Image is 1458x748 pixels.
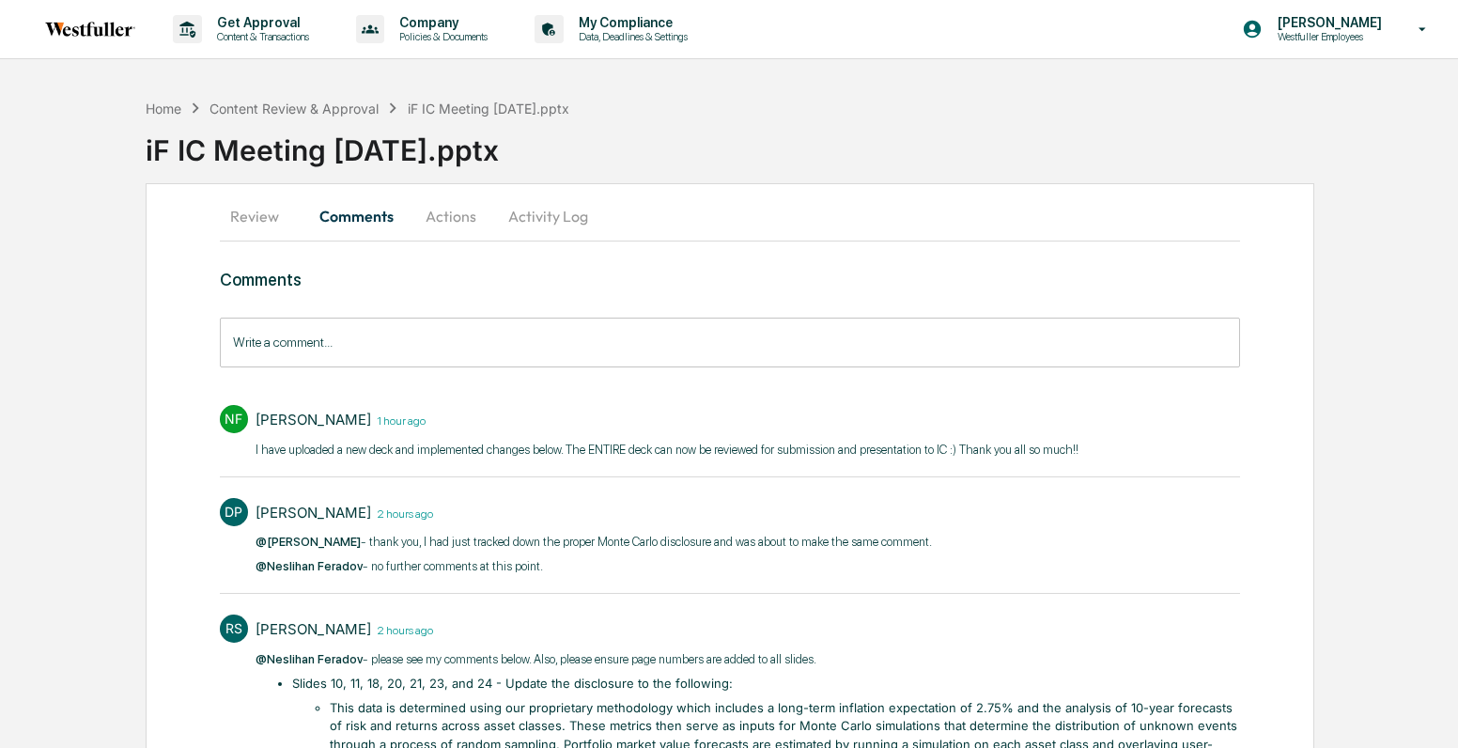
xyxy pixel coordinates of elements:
[256,620,371,638] div: [PERSON_NAME]
[45,22,135,37] img: logo
[256,533,932,552] p: - thank you, I had just tracked down the proper Monte Carlo disclosure and was about to make the ...
[146,101,181,117] div: Home
[564,15,697,30] p: My Compliance
[220,270,1240,289] h3: Comments
[1398,686,1449,737] iframe: Open customer support
[256,504,371,522] div: [PERSON_NAME]
[409,194,493,239] button: Actions
[408,101,569,117] div: iF IC Meeting [DATE].pptx
[1263,15,1391,30] p: [PERSON_NAME]
[220,194,1240,239] div: secondary tabs example
[202,15,318,30] p: Get Approval
[202,30,318,43] p: Content & Transactions
[371,621,433,637] time: Thursday, September 4, 2025 at 12:40:49 PM EDT
[146,118,1458,167] div: iF IC Meeting [DATE].pptx
[564,30,697,43] p: Data, Deadlines & Settings
[304,194,409,239] button: Comments
[256,650,1240,669] p: ​ - please see my comments below. Also, please ensure page numbers are added to all slides.
[220,405,248,433] div: NF
[220,194,304,239] button: Review
[256,557,932,576] p: - no further comments at this point.​
[1263,30,1391,43] p: Westfuller Employees
[220,498,248,526] div: DP
[256,652,363,666] span: @Neslihan Feradov
[384,15,497,30] p: Company
[493,194,603,239] button: Activity Log
[256,441,1078,460] p: I have uploaded a new deck and implemented changes below. The ENTIRE deck can now be reviewed for...
[220,615,248,643] div: RS
[384,30,497,43] p: Policies & Documents
[371,412,426,428] time: Thursday, September 4, 2025 at 1:38:58 PM EDT
[256,535,361,549] span: @[PERSON_NAME]
[256,411,371,429] div: [PERSON_NAME]
[371,505,433,521] time: Thursday, September 4, 2025 at 12:49:23 PM EDT
[256,559,363,573] span: @Neslihan Feradov
[209,101,379,117] div: Content Review & Approval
